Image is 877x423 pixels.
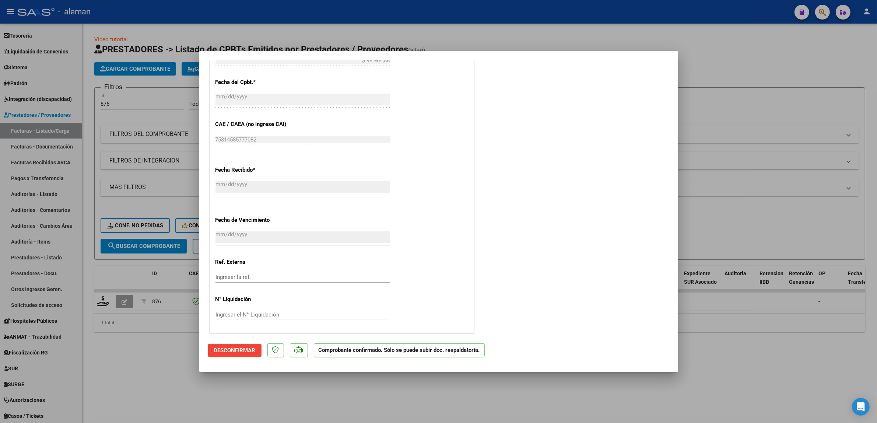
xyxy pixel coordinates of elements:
[314,343,485,358] p: Comprobante confirmado. Sólo se puede subir doc. respaldatoria.
[215,166,291,174] p: Fecha Recibido
[215,258,291,266] p: Ref. Externa
[215,216,291,224] p: Fecha de Vencimiento
[215,295,291,304] p: N° Liquidación
[852,398,870,416] div: Open Intercom Messenger
[208,344,262,357] button: Desconfirmar
[214,347,256,354] span: Desconfirmar
[215,120,291,129] p: CAE / CAEA (no ingrese CAI)
[215,78,291,87] p: Fecha del Cpbt.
